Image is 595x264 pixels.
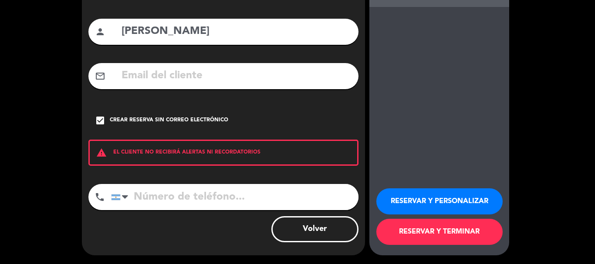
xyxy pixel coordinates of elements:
button: RESERVAR Y PERSONALIZAR [376,188,503,214]
i: warning [90,147,113,158]
button: RESERVAR Y TERMINAR [376,219,503,245]
div: Crear reserva sin correo electrónico [110,116,228,125]
div: Argentina: +54 [112,184,132,210]
button: Volver [271,216,358,242]
i: mail_outline [95,71,105,81]
input: Email del cliente [121,67,352,85]
i: check_box [95,115,105,126]
input: Número de teléfono... [111,184,358,210]
i: person [95,27,105,37]
input: Nombre del cliente [121,23,352,40]
i: phone [95,192,105,202]
div: EL CLIENTE NO RECIBIRÁ ALERTAS NI RECORDATORIOS [88,140,358,166]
